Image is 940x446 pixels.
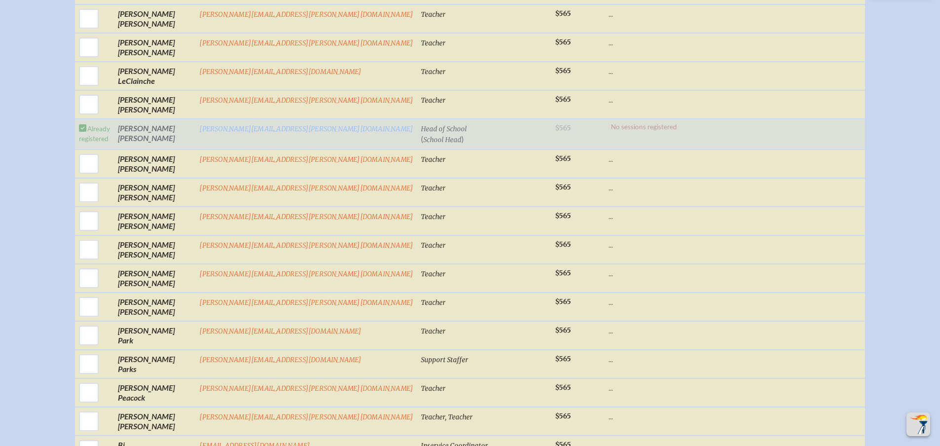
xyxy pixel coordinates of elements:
[114,378,195,407] td: [PERSON_NAME] Peacock
[608,240,679,250] p: ...
[906,412,930,436] button: Scroll Top
[608,268,679,278] p: ...
[114,264,195,293] td: [PERSON_NAME] [PERSON_NAME]
[555,297,571,306] span: $565
[555,212,571,220] span: $565
[555,269,571,277] span: $565
[608,183,679,192] p: ...
[114,62,195,90] td: [PERSON_NAME] LeClainche
[421,125,467,133] span: Head of School
[608,211,679,221] p: ...
[114,149,195,178] td: [PERSON_NAME] [PERSON_NAME]
[608,383,679,393] p: ...
[421,134,423,144] span: (
[199,184,413,192] a: [PERSON_NAME][EMAIL_ADDRESS][PERSON_NAME][DOMAIN_NAME]
[555,412,571,420] span: $565
[199,39,413,47] a: [PERSON_NAME][EMAIL_ADDRESS][PERSON_NAME][DOMAIN_NAME]
[199,213,413,221] a: [PERSON_NAME][EMAIL_ADDRESS][PERSON_NAME][DOMAIN_NAME]
[421,356,468,364] span: Support Staffer
[421,327,446,335] span: Teacher
[199,241,413,250] a: [PERSON_NAME][EMAIL_ADDRESS][PERSON_NAME][DOMAIN_NAME]
[608,411,679,421] p: ...
[199,270,413,278] a: [PERSON_NAME][EMAIL_ADDRESS][PERSON_NAME][DOMAIN_NAME]
[555,240,571,249] span: $565
[421,68,446,76] span: Teacher
[421,96,446,105] span: Teacher
[555,67,571,75] span: $565
[555,355,571,363] span: $565
[608,154,679,164] p: ...
[421,213,446,221] span: Teacher
[199,125,413,133] a: [PERSON_NAME][EMAIL_ADDRESS][PERSON_NAME][DOMAIN_NAME]
[114,293,195,321] td: [PERSON_NAME] [PERSON_NAME]
[555,154,571,163] span: $565
[114,33,195,62] td: [PERSON_NAME] [PERSON_NAME]
[608,123,679,131] p: No sessions registered
[421,155,446,164] span: Teacher
[555,326,571,334] span: $565
[421,298,446,307] span: Teacher
[114,4,195,33] td: [PERSON_NAME] [PERSON_NAME]
[555,38,571,46] span: $565
[199,298,413,307] a: [PERSON_NAME][EMAIL_ADDRESS][PERSON_NAME][DOMAIN_NAME]
[114,235,195,264] td: [PERSON_NAME] [PERSON_NAME]
[421,270,446,278] span: Teacher
[114,178,195,207] td: [PERSON_NAME] [PERSON_NAME]
[199,155,413,164] a: [PERSON_NAME][EMAIL_ADDRESS][PERSON_NAME][DOMAIN_NAME]
[114,350,195,378] td: [PERSON_NAME] Parks
[423,136,461,144] span: School Head
[608,297,679,307] p: ...
[199,96,413,105] a: [PERSON_NAME][EMAIL_ADDRESS][PERSON_NAME][DOMAIN_NAME]
[421,241,446,250] span: Teacher
[608,37,679,47] p: ...
[555,9,571,18] span: $565
[114,90,195,119] td: [PERSON_NAME] [PERSON_NAME]
[114,119,195,149] td: [PERSON_NAME] [PERSON_NAME]
[555,383,571,392] span: $565
[199,327,361,335] a: [PERSON_NAME][EMAIL_ADDRESS][DOMAIN_NAME]
[421,413,473,421] span: Teacher, Teacher
[421,39,446,47] span: Teacher
[199,10,413,19] a: [PERSON_NAME][EMAIL_ADDRESS][PERSON_NAME][DOMAIN_NAME]
[555,95,571,104] span: $565
[461,134,464,144] span: )
[199,68,361,76] a: [PERSON_NAME][EMAIL_ADDRESS][DOMAIN_NAME]
[608,9,679,19] p: ...
[908,414,928,434] img: To the top
[114,207,195,235] td: [PERSON_NAME] [PERSON_NAME]
[114,407,195,436] td: [PERSON_NAME] [PERSON_NAME]
[114,321,195,350] td: [PERSON_NAME] Park
[199,413,413,421] a: [PERSON_NAME][EMAIL_ADDRESS][PERSON_NAME][DOMAIN_NAME]
[608,95,679,105] p: ...
[608,354,679,364] p: ...
[421,384,446,393] span: Teacher
[608,66,679,76] p: ...
[555,183,571,191] span: $565
[199,384,413,393] a: [PERSON_NAME][EMAIL_ADDRESS][PERSON_NAME][DOMAIN_NAME]
[199,356,361,364] a: [PERSON_NAME][EMAIL_ADDRESS][DOMAIN_NAME]
[421,184,446,192] span: Teacher
[421,10,446,19] span: Teacher
[608,326,679,335] p: ...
